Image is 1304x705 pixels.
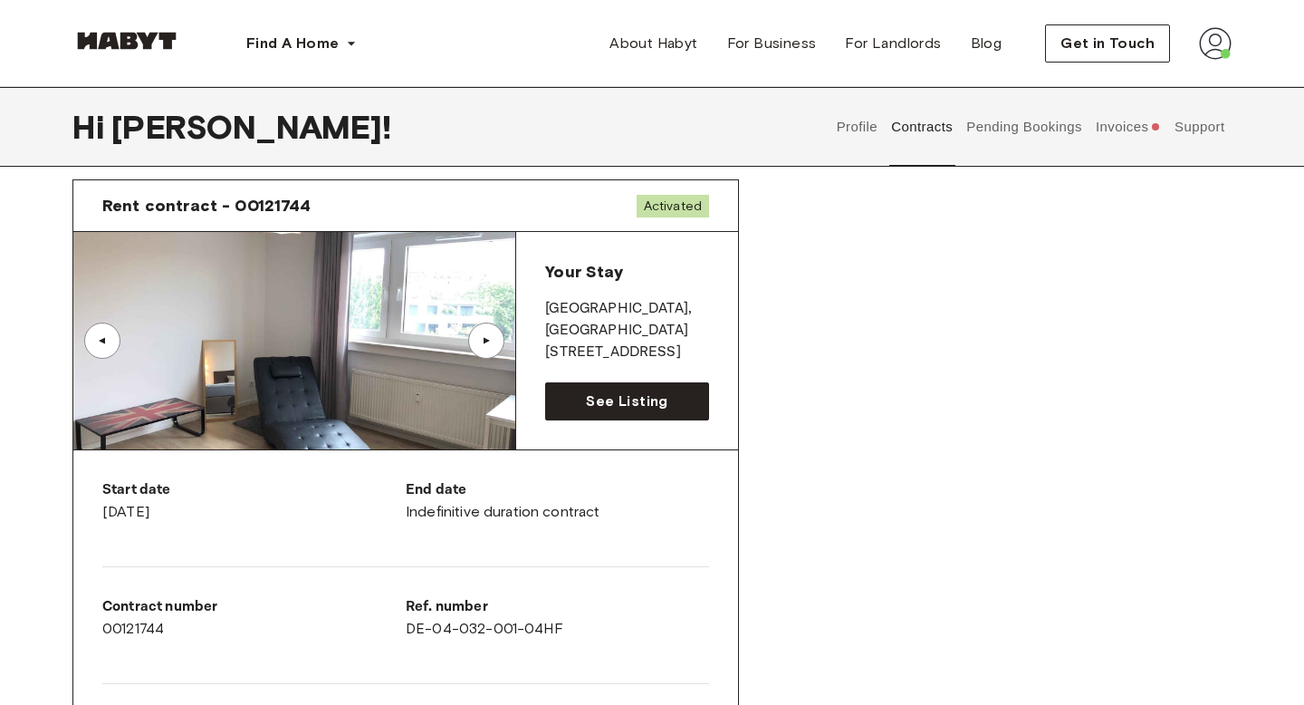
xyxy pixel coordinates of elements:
[93,335,111,346] div: ▲
[111,108,391,146] span: [PERSON_NAME] !
[595,25,712,62] a: About Habyt
[545,342,709,363] p: [STREET_ADDRESS]
[73,232,515,449] img: Image of the room
[1045,24,1170,63] button: Get in Touch
[545,298,709,342] p: [GEOGRAPHIC_DATA] , [GEOGRAPHIC_DATA]
[102,479,406,523] div: [DATE]
[477,335,495,346] div: ▲
[713,25,831,62] a: For Business
[586,391,667,412] span: See Listing
[1093,87,1163,167] button: Invoices
[406,596,709,618] p: Ref. number
[406,479,709,523] div: Indefinitive duration contract
[72,32,181,50] img: Habyt
[102,596,406,618] p: Contract number
[727,33,817,54] span: For Business
[964,87,1085,167] button: Pending Bookings
[637,195,709,217] span: Activated
[246,33,339,54] span: Find A Home
[102,195,312,217] span: Rent contract - 00121744
[1199,27,1232,60] img: avatar
[829,87,1232,167] div: user profile tabs
[232,25,371,62] button: Find A Home
[830,25,955,62] a: For Landlords
[545,262,622,282] span: Your Stay
[834,87,880,167] button: Profile
[102,596,406,640] div: 00121744
[1060,33,1155,54] span: Get in Touch
[406,479,709,501] p: End date
[72,108,111,146] span: Hi
[956,25,1017,62] a: Blog
[889,87,955,167] button: Contracts
[609,33,697,54] span: About Habyt
[971,33,1002,54] span: Blog
[845,33,941,54] span: For Landlords
[102,479,406,501] p: Start date
[545,382,709,420] a: See Listing
[1172,87,1227,167] button: Support
[406,596,709,640] div: DE-04-032-001-04HF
